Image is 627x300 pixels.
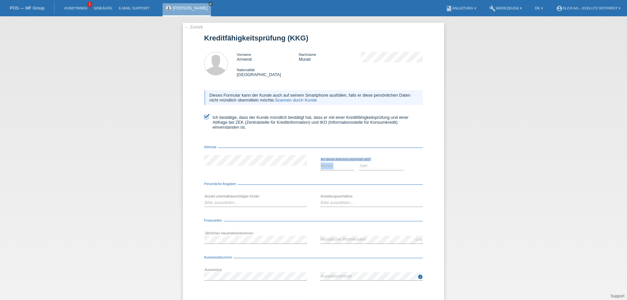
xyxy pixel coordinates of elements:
[553,6,624,10] a: account_circleXLCH AG - XXXLutz Rothrist ▾
[87,2,92,7] span: 1
[204,115,423,130] label: Ich bestätige, dass der Kunde mündlich bestätigt hat, dass er mit einer Kreditfähigkeitsprüfung u...
[61,6,90,10] a: Kund*innen
[204,256,233,259] span: Ausweisdokument
[486,6,525,10] a: buildWerkzeuge ▾
[173,6,208,10] a: [PERSON_NAME]
[10,6,44,10] a: POS — MF Group
[442,6,479,10] a: bookAnleitung ▾
[532,6,546,10] a: DE ▾
[204,145,218,149] span: Adresse
[204,219,224,222] span: Finanzielles
[556,5,563,12] i: account_circle
[209,2,212,6] i: close
[237,68,255,72] span: Nationalität
[90,6,115,10] a: Einkäufe
[237,67,299,77] div: [GEOGRAPHIC_DATA]
[185,24,203,29] a: ← Zurück
[208,2,213,6] a: close
[611,294,624,298] a: Support
[446,5,452,12] i: book
[489,5,496,12] i: build
[299,52,361,62] div: Murati
[237,53,251,56] span: Vorname
[418,274,423,279] i: info
[415,238,423,242] div: CHF
[299,53,316,56] span: Nachname
[418,276,423,280] a: info
[204,182,238,186] span: Persönliche Angaben
[204,90,423,105] div: Dieses Formular kann der Kunde auch auf seinem Smartphone ausfüllen, falls er diese persönlichen ...
[204,34,423,42] h1: Kreditfähigkeitsprüfung (KKG)
[116,6,153,10] a: E-Mail Support
[237,52,299,62] div: Armend
[275,98,317,103] a: Scannen durch Kunde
